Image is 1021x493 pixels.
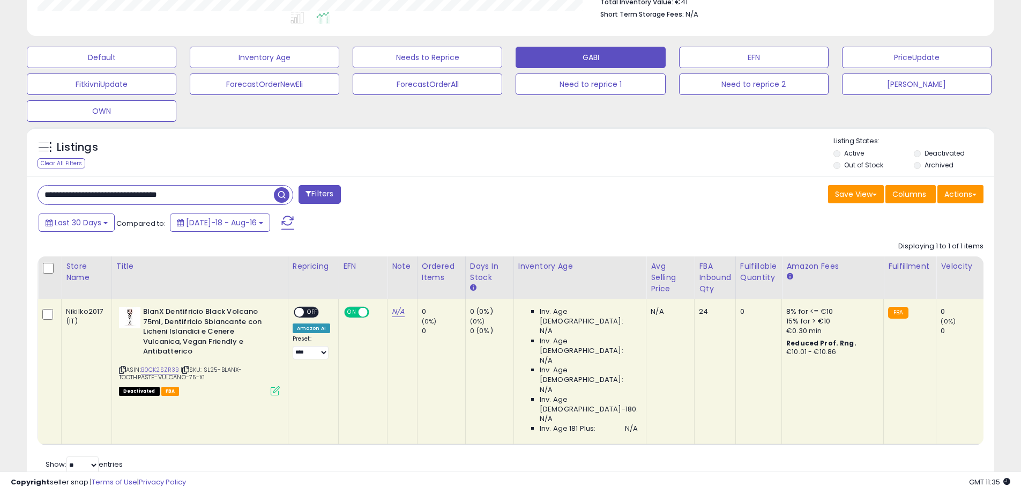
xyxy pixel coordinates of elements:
span: Inv. Age [DEMOGRAPHIC_DATA]: [540,365,638,385]
span: N/A [540,326,553,336]
div: FBA inbound Qty [699,261,731,295]
label: Archived [925,160,953,170]
div: Fulfillment [888,261,931,272]
a: B0CK2SZR3B [141,365,179,374]
small: FBA [888,307,908,319]
b: Reduced Prof. Rng. [786,339,856,348]
label: Deactivated [925,149,965,158]
div: Ordered Items [422,261,461,283]
button: [PERSON_NAME] [842,73,992,95]
small: (0%) [422,317,437,326]
div: Days In Stock [470,261,509,283]
div: €0.30 min [786,326,875,336]
div: ASIN: [119,307,280,394]
div: 0 (0%) [470,326,513,336]
button: FitkivniUpdate [27,73,176,95]
span: | SKU: SL25-BLANX-TOOTHPASTE-VULCANO-75-X1 [119,365,242,381]
a: Privacy Policy [139,477,186,487]
span: N/A [540,385,553,395]
button: Needs to Reprice [353,47,502,68]
div: 0 [740,307,773,317]
span: Inv. Age [DEMOGRAPHIC_DATA]: [540,307,638,326]
div: 24 [699,307,727,317]
div: Note [392,261,413,272]
div: Amazon Fees [786,261,879,272]
span: OFF [304,308,321,317]
span: N/A [685,9,698,19]
span: ON [345,308,359,317]
span: FBA [161,387,180,396]
button: Inventory Age [190,47,339,68]
div: Amazon AI [293,323,330,333]
button: Columns [885,185,936,203]
label: Active [844,149,864,158]
div: Inventory Age [518,261,642,272]
small: Amazon Fees. [786,272,793,282]
b: Short Term Storage Fees: [600,10,684,19]
button: Default [27,47,176,68]
div: Store Name [66,261,107,283]
span: N/A [625,424,638,433]
div: EFN [343,261,383,272]
span: OFF [368,308,385,317]
div: N/A [651,307,686,317]
div: €10.01 - €10.86 [786,348,875,357]
small: Days In Stock. [470,283,476,293]
span: Inv. Age [DEMOGRAPHIC_DATA]-180: [540,395,638,414]
div: 0 [941,326,984,336]
div: seller snap | | [11,477,186,488]
div: 8% for <= €10 [786,307,875,317]
small: (0%) [470,317,485,326]
button: Save View [828,185,884,203]
button: GABI [516,47,665,68]
button: OWN [27,100,176,122]
div: Clear All Filters [38,158,85,168]
button: ForecastOrderAll [353,73,502,95]
button: Filters [299,185,340,204]
button: EFN [679,47,829,68]
div: 0 [422,307,465,317]
div: Preset: [293,335,330,359]
a: N/A [392,306,405,317]
span: Inv. Age 181 Plus: [540,424,596,433]
span: Compared to: [116,218,166,229]
div: 15% for > €10 [786,317,875,326]
label: Out of Stock [844,160,883,170]
small: (0%) [941,317,956,326]
div: Title [116,261,284,272]
div: 0 [422,326,465,336]
b: BlanX Dentifricio Black Volcano 75ml, Dentifricio Sbiancante con Licheni Islandici e Cenere Vulca... [143,307,273,359]
div: 0 [941,307,984,317]
span: [DATE]-18 - Aug-16 [186,217,257,228]
button: Need to reprice 2 [679,73,829,95]
div: Avg Selling Price [651,261,690,295]
strong: Copyright [11,477,50,487]
div: Repricing [293,261,334,272]
button: [DATE]-18 - Aug-16 [170,214,270,232]
button: PriceUpdate [842,47,992,68]
button: Actions [937,185,983,203]
div: Nikilko2017 (IT) [66,307,103,326]
button: ForecastOrderNewEli [190,73,339,95]
span: N/A [540,356,553,365]
button: Need to reprice 1 [516,73,665,95]
div: Fulfillable Quantity [740,261,777,283]
span: Last 30 Days [55,217,101,228]
h5: Listings [57,140,98,155]
button: Last 30 Days [39,214,115,232]
div: Displaying 1 to 1 of 1 items [898,241,983,252]
img: 31PbGG38U8L._SL40_.jpg [119,307,140,328]
span: Show: entries [46,459,123,469]
span: Columns [892,189,926,200]
div: 0 (0%) [470,307,513,317]
span: 2025-09-16 11:35 GMT [969,477,1010,487]
div: Velocity [941,261,980,272]
p: Listing States: [833,136,994,146]
span: All listings that are unavailable for purchase on Amazon for any reason other than out-of-stock [119,387,160,396]
a: Terms of Use [92,477,137,487]
span: N/A [540,414,553,424]
span: Inv. Age [DEMOGRAPHIC_DATA]: [540,336,638,356]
